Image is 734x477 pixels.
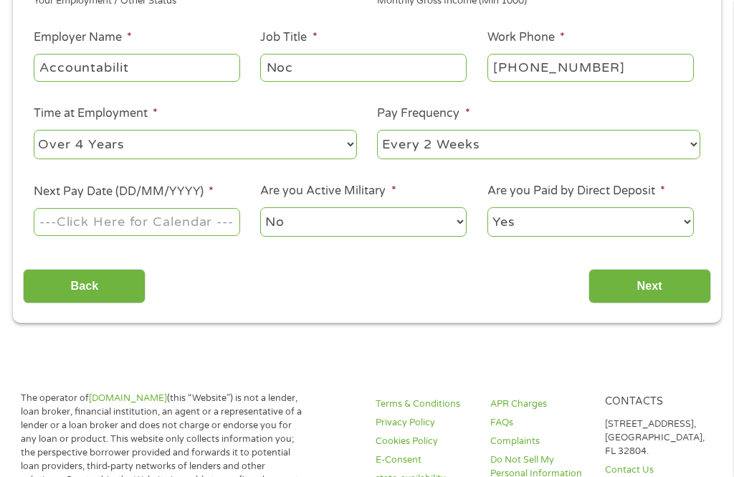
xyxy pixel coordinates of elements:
[34,208,240,235] input: ---Click Here for Calendar ---
[605,463,705,477] a: Contact Us
[588,269,711,304] input: Next
[260,30,317,45] label: Job Title
[487,184,665,199] label: Are you Paid by Direct Deposit
[23,269,146,304] input: Back
[34,54,240,81] input: Walmart
[490,397,588,411] a: APR Charges
[376,416,473,430] a: Privacy Policy
[260,184,396,199] label: Are you Active Military
[605,395,705,409] h4: Contacts
[34,106,158,121] label: Time at Employment
[490,416,588,430] a: FAQs
[34,184,214,199] label: Next Pay Date (DD/MM/YYYY)
[487,30,565,45] label: Work Phone
[376,397,473,411] a: Terms & Conditions
[260,54,467,81] input: Cashier
[376,435,473,448] a: Cookies Policy
[377,106,470,121] label: Pay Frequency
[605,417,705,458] p: [STREET_ADDRESS], [GEOGRAPHIC_DATA], FL 32804.
[487,54,694,81] input: (231) 754-4010
[376,453,473,467] a: E-Consent
[34,30,132,45] label: Employer Name
[490,435,588,448] a: Complaints
[89,392,167,404] a: [DOMAIN_NAME]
